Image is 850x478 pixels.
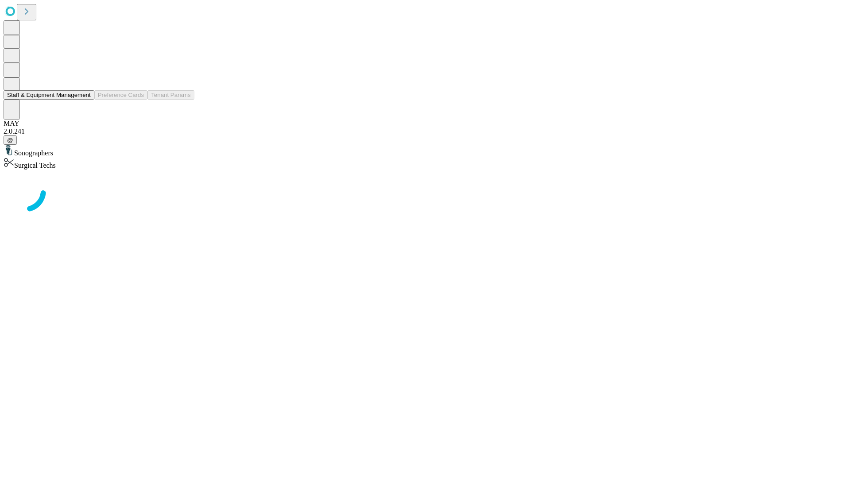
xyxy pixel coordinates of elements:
[147,90,194,100] button: Tenant Params
[4,135,17,145] button: @
[4,119,846,127] div: MAY
[4,145,846,157] div: Sonographers
[94,90,147,100] button: Preference Cards
[4,90,94,100] button: Staff & Equipment Management
[4,157,846,170] div: Surgical Techs
[4,127,846,135] div: 2.0.241
[7,137,13,143] span: @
